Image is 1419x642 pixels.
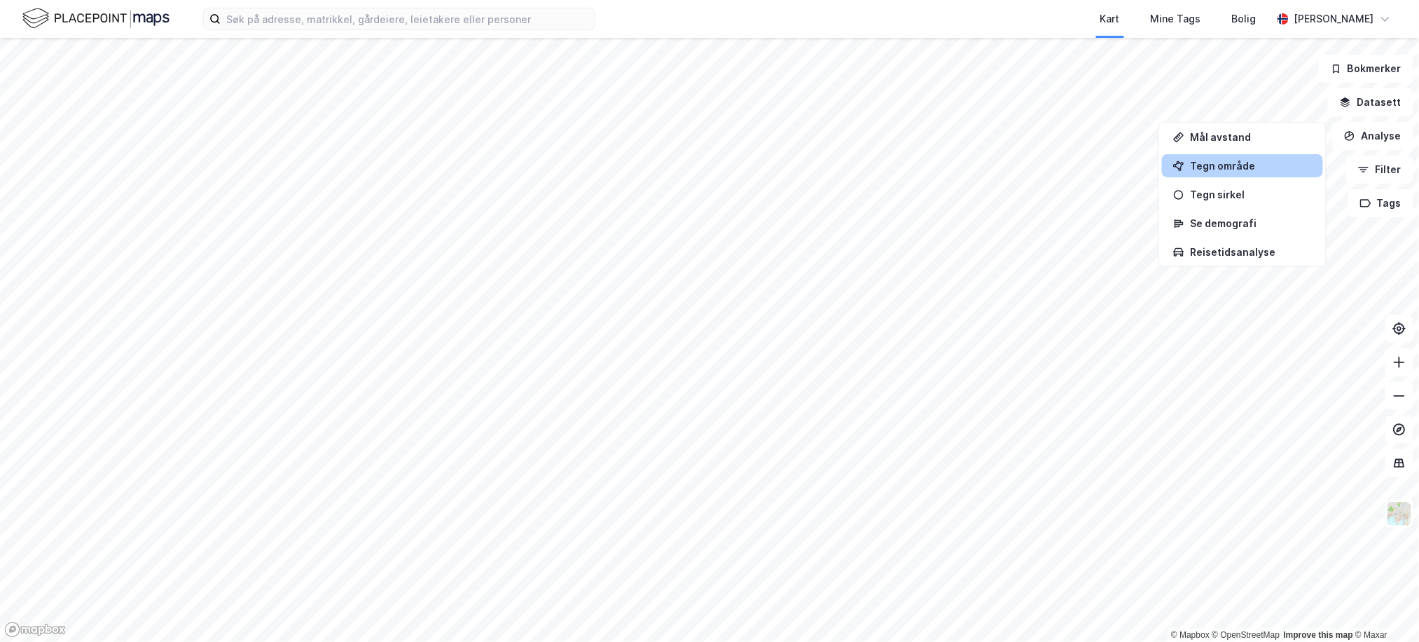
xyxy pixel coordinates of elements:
[1190,217,1312,229] div: Se demografi
[4,622,66,638] a: Mapbox homepage
[1328,88,1413,116] button: Datasett
[22,6,169,31] img: logo.f888ab2527a4732fd821a326f86c7f29.svg
[1349,575,1419,642] div: Kontrollprogram for chat
[1346,156,1413,184] button: Filter
[1284,630,1353,640] a: Improve this map
[1190,246,1312,258] div: Reisetidsanalyse
[1190,189,1312,200] div: Tegn sirkel
[1348,189,1413,217] button: Tags
[1232,11,1257,27] div: Bolig
[1100,11,1120,27] div: Kart
[1294,11,1374,27] div: [PERSON_NAME]
[1212,630,1280,640] a: OpenStreetMap
[1332,122,1413,150] button: Analyse
[1349,575,1419,642] iframe: Chat Widget
[1171,630,1210,640] a: Mapbox
[1319,55,1413,83] button: Bokmerker
[1190,131,1312,143] div: Mål avstand
[1386,500,1413,527] img: Z
[1151,11,1201,27] div: Mine Tags
[1190,160,1312,172] div: Tegn område
[221,8,595,29] input: Søk på adresse, matrikkel, gårdeiere, leietakere eller personer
